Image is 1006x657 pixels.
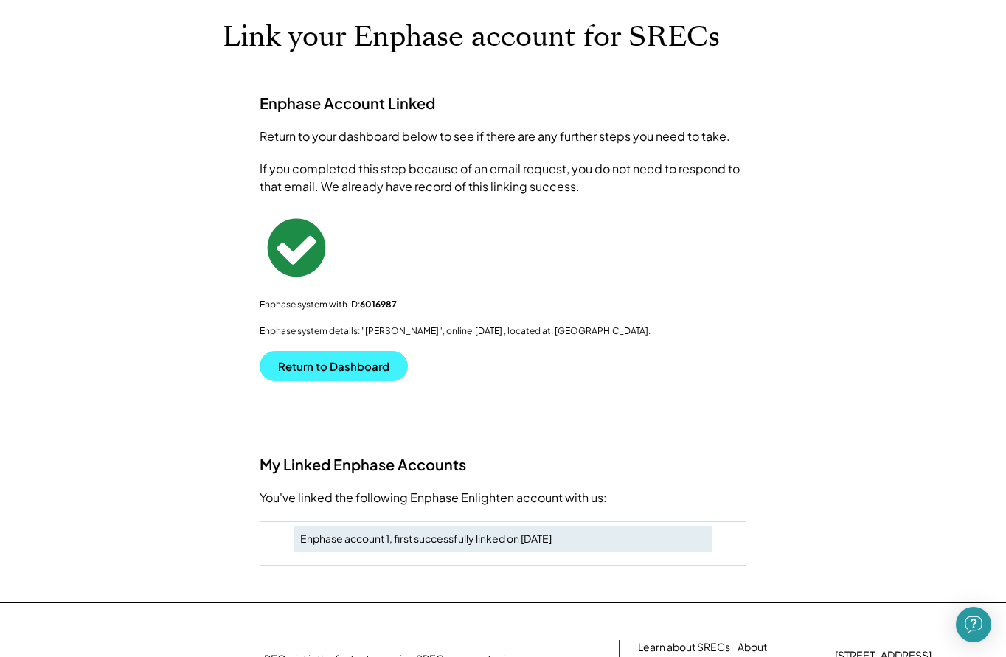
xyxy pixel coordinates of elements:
div: Enphase account 1, first successfully linked on [DATE] [300,532,707,546]
a: Learn about SRECs [638,640,730,655]
div: Enphase system details: "[PERSON_NAME]", online [DATE] , located at: [GEOGRAPHIC_DATA]. [260,325,746,337]
h3: My Linked Enphase Accounts [260,455,746,474]
div: Open Intercom Messenger [956,607,991,642]
button: Return to Dashboard [260,351,408,381]
h3: Enphase Account Linked [260,94,435,113]
div: Return to your dashboard below to see if there are any further steps you need to take. [260,128,746,145]
a: About [738,640,767,655]
div: If you completed this step because of an email request, you do not need to respond to that email.... [260,160,746,195]
div: Enphase system with ID: [260,299,746,310]
div: You've linked the following Enphase Enlighten account with us: [260,489,746,507]
h1: Link your Enphase account for SRECs [223,20,783,55]
strong: 6016987 [360,299,397,310]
